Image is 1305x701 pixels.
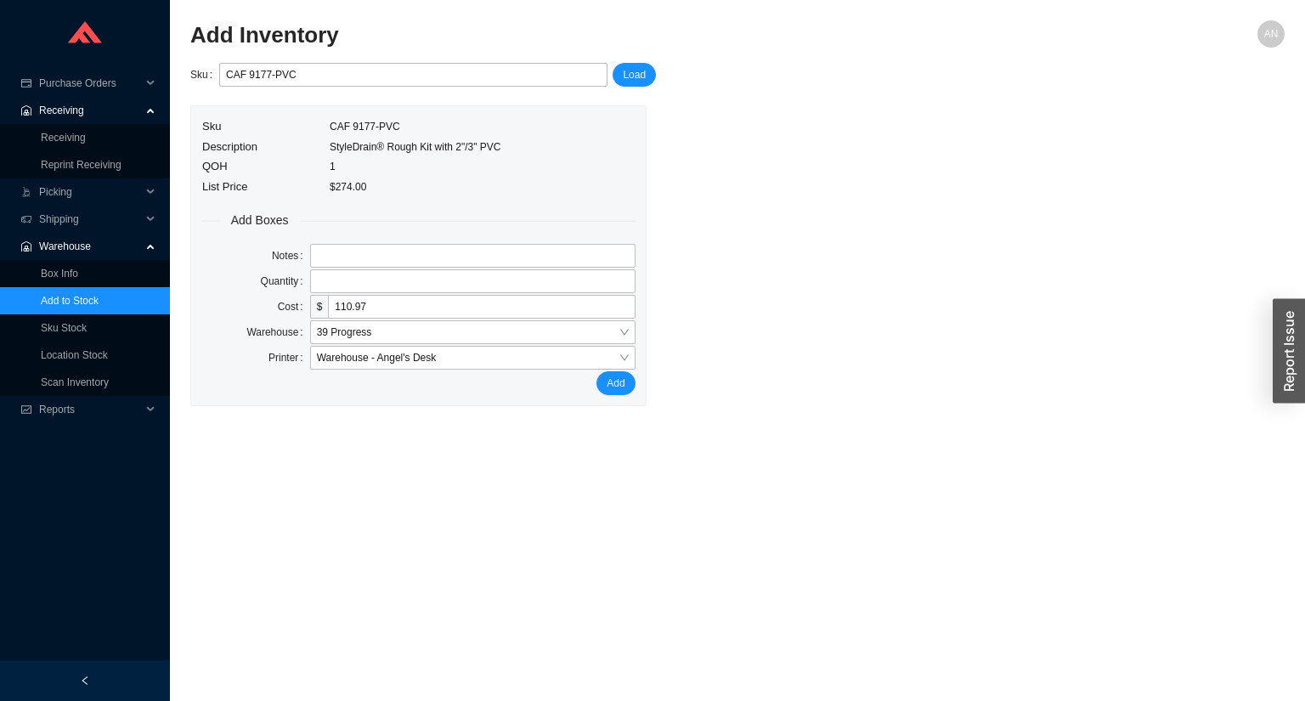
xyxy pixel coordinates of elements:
label: Quantity [261,269,310,293]
a: Receiving [41,132,86,144]
td: 1 [329,156,501,177]
td: CAF 9177-PVC [329,116,501,137]
span: Warehouse [39,233,141,260]
button: Load [613,63,656,87]
label: Notes [272,244,310,268]
a: Reprint Receiving [41,159,121,171]
h2: Add Inventory [190,20,1011,50]
label: Warehouse [246,320,309,344]
td: StyleDrain® Rough Kit with 2"/3" PVC [329,137,501,157]
a: Box Info [41,268,78,280]
span: Load [623,66,646,83]
span: Purchase Orders [39,70,141,97]
td: QOH [201,156,329,177]
td: Sku [201,116,329,137]
span: Add [607,375,624,392]
button: Add [596,371,635,395]
span: fund [20,404,32,415]
label: Cost [278,295,310,319]
a: Sku Stock [41,322,87,334]
td: Description [201,137,329,157]
span: AN [1264,20,1279,48]
span: credit-card [20,78,32,88]
a: Add to Stock [41,295,99,307]
span: Reports [39,396,141,423]
a: Scan Inventory [41,376,109,388]
label: Printer [268,346,310,370]
td: $274.00 [329,177,501,197]
label: Sku [190,63,219,87]
a: Location Stock [41,349,108,361]
span: Shipping [39,206,141,233]
td: List Price [201,177,329,197]
span: Receiving [39,97,141,124]
span: $ [310,295,329,319]
span: 39 Progress [317,321,629,343]
span: left [80,676,90,686]
span: Add Boxes [219,211,301,230]
span: Picking [39,178,141,206]
span: Warehouse - Angel's Desk [317,347,629,369]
